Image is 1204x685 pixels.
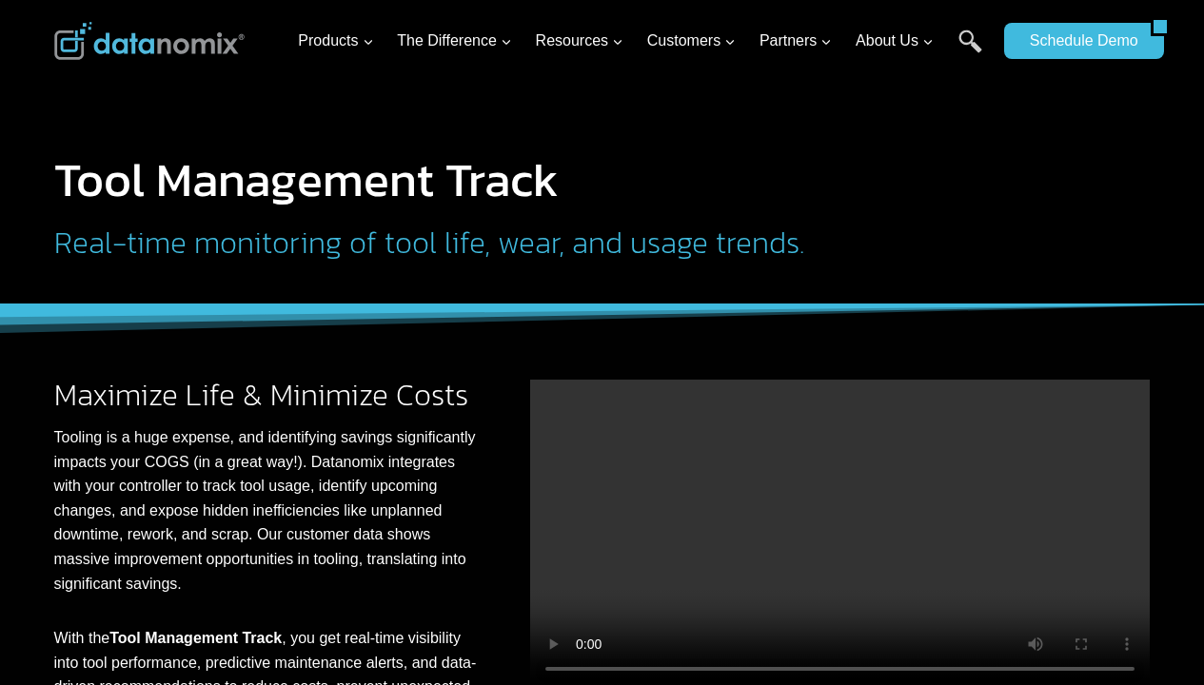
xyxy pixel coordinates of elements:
span: Customers [647,29,736,53]
h1: Tool Management Track [54,156,888,204]
span: Resources [536,29,623,53]
nav: Primary Navigation [290,10,995,72]
span: Products [298,29,373,53]
span: About Us [856,29,934,53]
p: Tooling is a huge expense, and identifying savings significantly impacts your COGS (in a great wa... [54,425,478,596]
h2: Real-time monitoring of tool life, wear, and usage trends. [54,227,888,258]
a: Search [958,29,982,72]
h2: Maximize Life & Minimize Costs [54,380,478,410]
strong: Tool Management Track [109,630,282,646]
img: Datanomix [54,22,245,60]
span: The Difference [397,29,512,53]
span: Partners [760,29,832,53]
a: Schedule Demo [1004,23,1151,59]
